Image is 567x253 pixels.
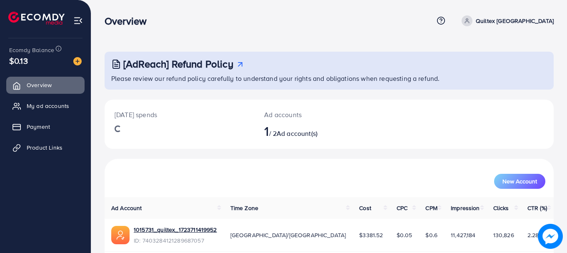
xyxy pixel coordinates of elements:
[264,110,357,120] p: Ad accounts
[451,204,480,212] span: Impression
[502,178,537,184] span: New Account
[73,57,82,65] img: image
[27,81,52,89] span: Overview
[134,225,217,234] a: 1015731_quiltex_1723711419952
[105,15,153,27] h3: Overview
[494,174,545,189] button: New Account
[397,204,407,212] span: CPC
[425,204,437,212] span: CPM
[6,77,85,93] a: Overview
[425,231,437,239] span: $0.6
[527,204,547,212] span: CTR (%)
[451,231,476,239] span: 11,427,184
[493,231,514,239] span: 130,826
[115,110,244,120] p: [DATE] spends
[6,118,85,135] a: Payment
[264,123,357,139] h2: / 2
[27,102,69,110] span: My ad accounts
[27,123,50,131] span: Payment
[134,236,217,245] span: ID: 7403284121289687057
[9,55,28,67] span: $0.13
[123,58,233,70] h3: [AdReach] Refund Policy
[73,16,83,25] img: menu
[359,204,371,212] span: Cost
[458,15,554,26] a: Quiltex [GEOGRAPHIC_DATA]
[9,46,54,54] span: Ecomdy Balance
[397,231,412,239] span: $0.05
[277,129,317,138] span: Ad account(s)
[6,139,85,156] a: Product Links
[230,231,346,239] span: [GEOGRAPHIC_DATA]/[GEOGRAPHIC_DATA]
[111,226,130,244] img: ic-ads-acc.e4c84228.svg
[527,231,539,239] span: 2.28
[230,204,258,212] span: Time Zone
[8,12,65,25] img: logo
[27,143,62,152] span: Product Links
[493,204,509,212] span: Clicks
[111,204,142,212] span: Ad Account
[476,16,554,26] p: Quiltex [GEOGRAPHIC_DATA]
[359,231,383,239] span: $3381.52
[264,121,269,140] span: 1
[538,224,563,249] img: image
[111,73,549,83] p: Please review our refund policy carefully to understand your rights and obligations when requesti...
[6,98,85,114] a: My ad accounts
